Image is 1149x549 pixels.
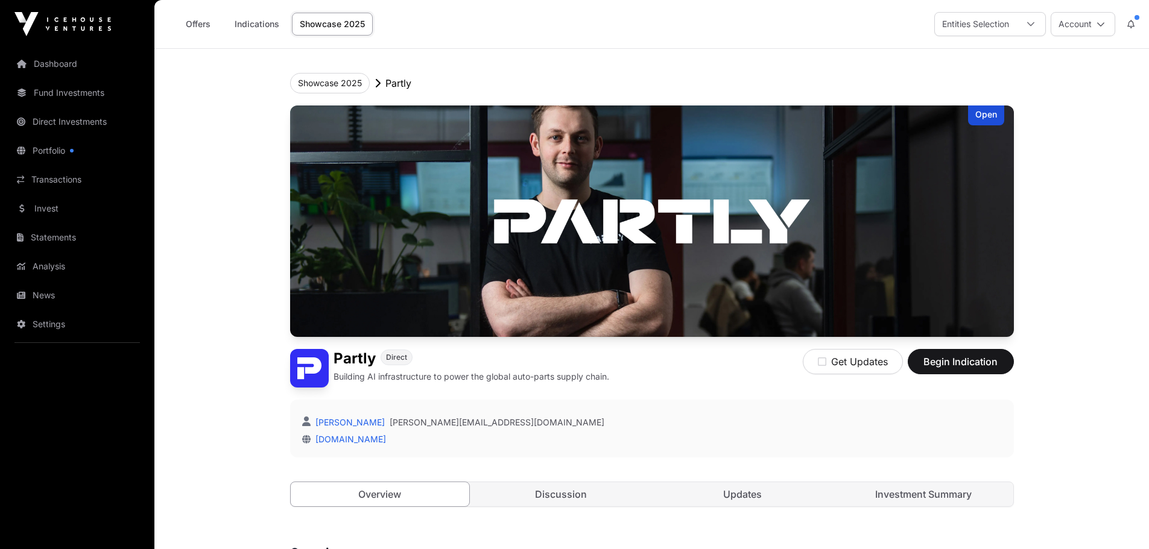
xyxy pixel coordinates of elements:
a: Begin Indication [908,361,1014,373]
a: Dashboard [10,51,145,77]
img: Partly [290,105,1014,337]
h1: Partly [334,349,376,368]
span: Begin Indication [923,354,999,369]
button: Showcase 2025 [290,73,370,93]
iframe: Chat Widget [1089,491,1149,549]
div: Open [968,105,1004,125]
p: Building AI infrastructure to power the global auto-parts supply chain. [334,371,609,383]
button: Get Updates [803,349,903,374]
button: Begin Indication [908,349,1014,374]
button: Account [1051,12,1115,36]
a: Direct Investments [10,108,145,135]
a: Invest [10,195,145,222]
a: News [10,282,145,309]
a: Overview [290,482,470,507]
a: Settings [10,311,145,337]
a: Investment Summary [834,482,1013,506]
a: [PERSON_NAME] [313,417,385,427]
a: Fund Investments [10,80,145,106]
img: Icehouse Ventures Logo [14,12,111,36]
a: Offers [174,13,222,36]
img: Partly [290,349,329,387]
a: Showcase 2025 [292,13,373,36]
a: Updates [653,482,832,506]
a: Statements [10,224,145,251]
a: [DOMAIN_NAME] [311,434,386,444]
div: Entities Selection [935,13,1016,36]
a: Indications [227,13,287,36]
span: Direct [386,353,407,362]
nav: Tabs [291,482,1013,506]
a: Portfolio [10,137,145,164]
a: Analysis [10,253,145,280]
p: Partly [385,76,411,90]
a: Transactions [10,166,145,193]
a: [PERSON_NAME][EMAIL_ADDRESS][DOMAIN_NAME] [390,416,604,428]
a: Discussion [472,482,651,506]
